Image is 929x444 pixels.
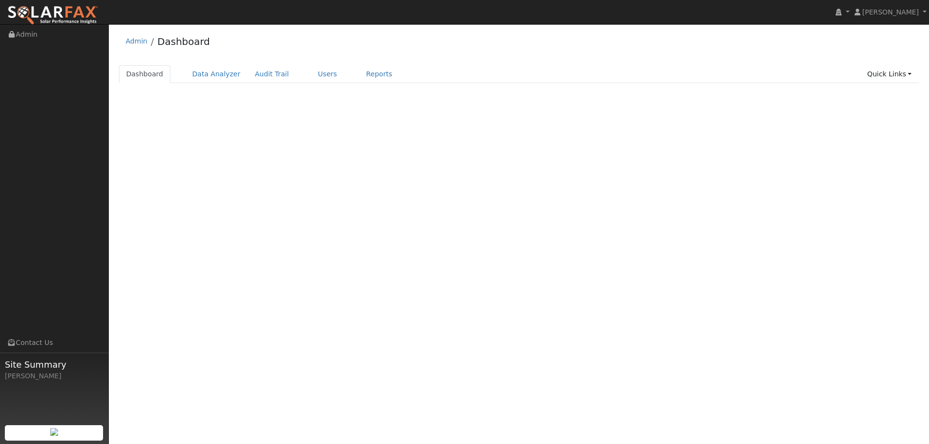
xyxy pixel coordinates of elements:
a: Reports [359,65,400,83]
a: Quick Links [860,65,919,83]
div: [PERSON_NAME] [5,371,104,381]
a: Admin [126,37,148,45]
span: Site Summary [5,358,104,371]
img: retrieve [50,428,58,436]
a: Audit Trail [248,65,296,83]
a: Users [311,65,345,83]
a: Dashboard [157,36,210,47]
img: SolarFax [7,5,98,26]
a: Dashboard [119,65,171,83]
span: [PERSON_NAME] [862,8,919,16]
a: Data Analyzer [185,65,248,83]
